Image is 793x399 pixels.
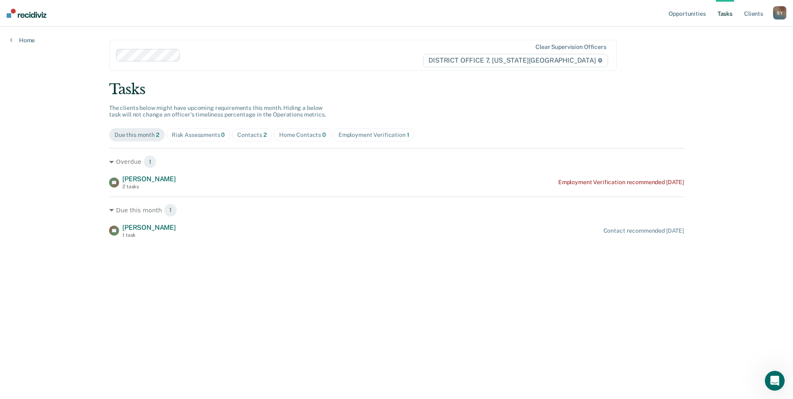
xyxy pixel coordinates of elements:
span: 2 [156,131,159,138]
span: The clients below might have upcoming requirements this month. Hiding a below task will not chang... [109,105,326,118]
div: S Y [773,6,786,19]
span: 1 [164,204,177,217]
div: Due this month [114,131,159,139]
span: 0 [322,131,326,138]
div: Contacts [237,131,267,139]
span: 1 [407,131,409,138]
span: [PERSON_NAME] [122,224,176,231]
div: Due this month 1 [109,204,684,217]
div: 1 task [122,232,176,238]
span: 0 [221,131,225,138]
div: Overdue 1 [109,155,684,168]
span: 1 [144,155,157,168]
div: Home Contacts [279,131,326,139]
a: Home [10,36,35,44]
button: SY [773,6,786,19]
div: Clear supervision officers [535,44,606,51]
span: DISTRICT OFFICE 7, [US_STATE][GEOGRAPHIC_DATA] [423,54,608,67]
div: Contact recommended [DATE] [603,227,684,234]
img: Recidiviz [7,9,46,18]
div: Tasks [109,81,684,98]
div: Risk Assessments [172,131,225,139]
div: Employment Verification [338,131,409,139]
div: 2 tasks [122,184,176,190]
span: [PERSON_NAME] [122,175,176,183]
span: 2 [263,131,267,138]
iframe: Intercom live chat [765,371,785,391]
div: Employment Verification recommended [DATE] [558,179,684,186]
